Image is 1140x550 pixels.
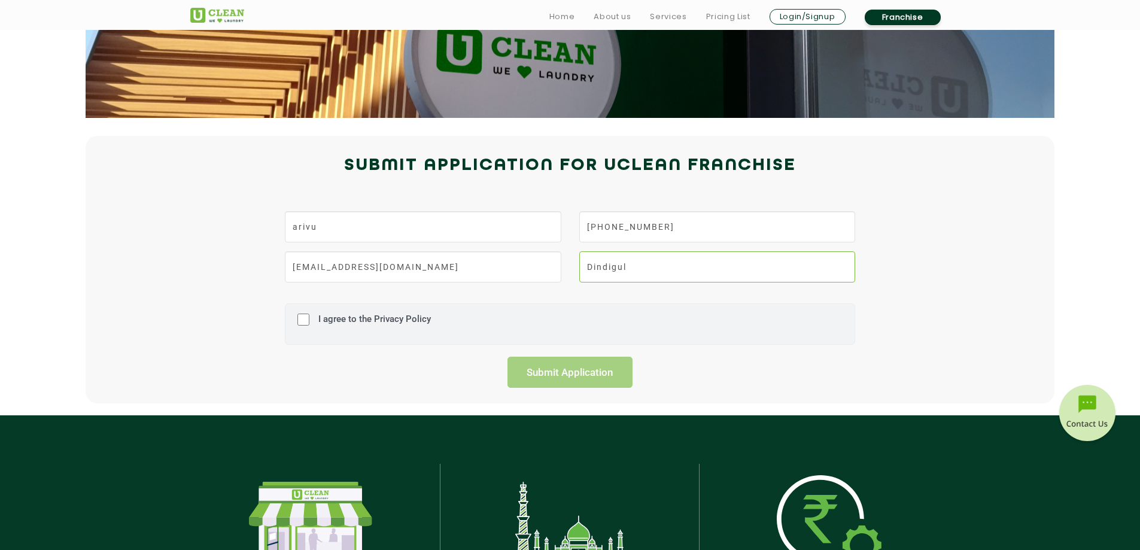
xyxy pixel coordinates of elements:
input: Submit Application [507,357,633,388]
a: Pricing List [706,10,750,24]
img: UClean Laundry and Dry Cleaning [190,8,244,23]
a: Services [650,10,686,24]
a: Franchise [865,10,941,25]
a: About us [594,10,631,24]
h2: Submit Application for UCLEAN FRANCHISE [190,151,950,180]
input: City* [579,251,855,282]
a: Home [549,10,575,24]
a: Login/Signup [770,9,846,25]
input: Name* [285,211,561,242]
input: Phone Number* [579,211,855,242]
label: I agree to the Privacy Policy [315,314,431,336]
input: Email Id* [285,251,561,282]
img: contact-btn [1057,385,1117,445]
